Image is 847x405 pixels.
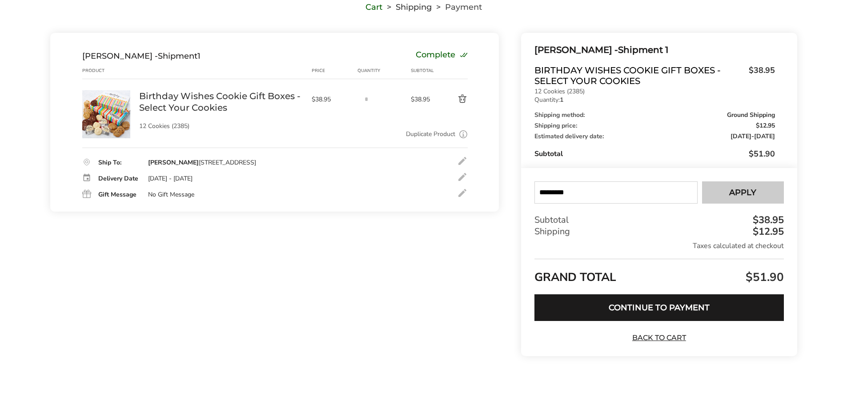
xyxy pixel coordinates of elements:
a: Back to Cart [628,333,690,343]
div: Product [82,67,139,74]
span: $51.90 [749,148,775,159]
button: Continue to Payment [534,294,783,321]
p: 12 Cookies (2385) [139,123,303,129]
div: Shipping method: [534,112,775,118]
div: Price [312,67,358,74]
div: Shipping [534,226,783,237]
div: No Gift Message [148,191,194,199]
span: [DATE] [754,132,775,140]
input: Quantity input [357,90,375,108]
li: Shipping [382,4,432,10]
span: Apply [729,188,756,196]
a: Birthday Wishes Cookie Gift Boxes - Select Your Cookies$38.95 [534,65,775,86]
span: [DATE] [731,132,751,140]
strong: [PERSON_NAME] [148,158,199,167]
strong: 1 [560,96,563,104]
span: $38.95 [744,65,775,84]
div: Complete [416,51,468,61]
a: Birthday Wishes Cookie Gift Boxes - Select Your Cookies [82,90,130,98]
div: $12.95 [751,227,784,237]
p: Quantity: [534,97,775,103]
div: $38.95 [751,215,784,225]
div: Subtotal [534,148,775,159]
span: Birthday Wishes Cookie Gift Boxes - Select Your Cookies [534,65,744,86]
img: Birthday Wishes Cookie Gift Boxes - Select Your Cookies [82,90,130,138]
div: Ship To: [98,160,139,166]
div: Taxes calculated at checkout [534,241,783,251]
div: Subtotal [534,214,783,226]
div: Gift Message [98,192,139,198]
button: Delete product [437,94,468,104]
a: Duplicate Product [406,129,455,139]
span: $38.95 [312,95,353,104]
a: Birthday Wishes Cookie Gift Boxes - Select Your Cookies [139,90,303,113]
div: Subtotal [411,67,437,74]
div: Shipping price: [534,123,775,129]
div: Shipment [82,51,201,61]
span: 1 [197,51,201,61]
div: GRAND TOTAL [534,259,783,288]
div: Quantity [357,67,411,74]
div: [STREET_ADDRESS] [148,159,256,167]
a: Cart [365,4,382,10]
div: [DATE] - [DATE] [148,175,193,183]
div: Delivery Date [98,176,139,182]
span: [PERSON_NAME] - [82,51,158,61]
span: Ground Shipping [727,112,775,118]
span: $12.95 [756,123,775,129]
div: Estimated delivery date: [534,133,775,140]
span: $51.90 [743,269,784,285]
div: Shipment 1 [534,43,775,57]
span: Payment [445,4,482,10]
span: $38.95 [411,95,437,104]
p: 12 Cookies (2385) [534,88,775,95]
span: [PERSON_NAME] - [534,44,618,55]
button: Apply [702,181,784,204]
span: - [731,133,775,140]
